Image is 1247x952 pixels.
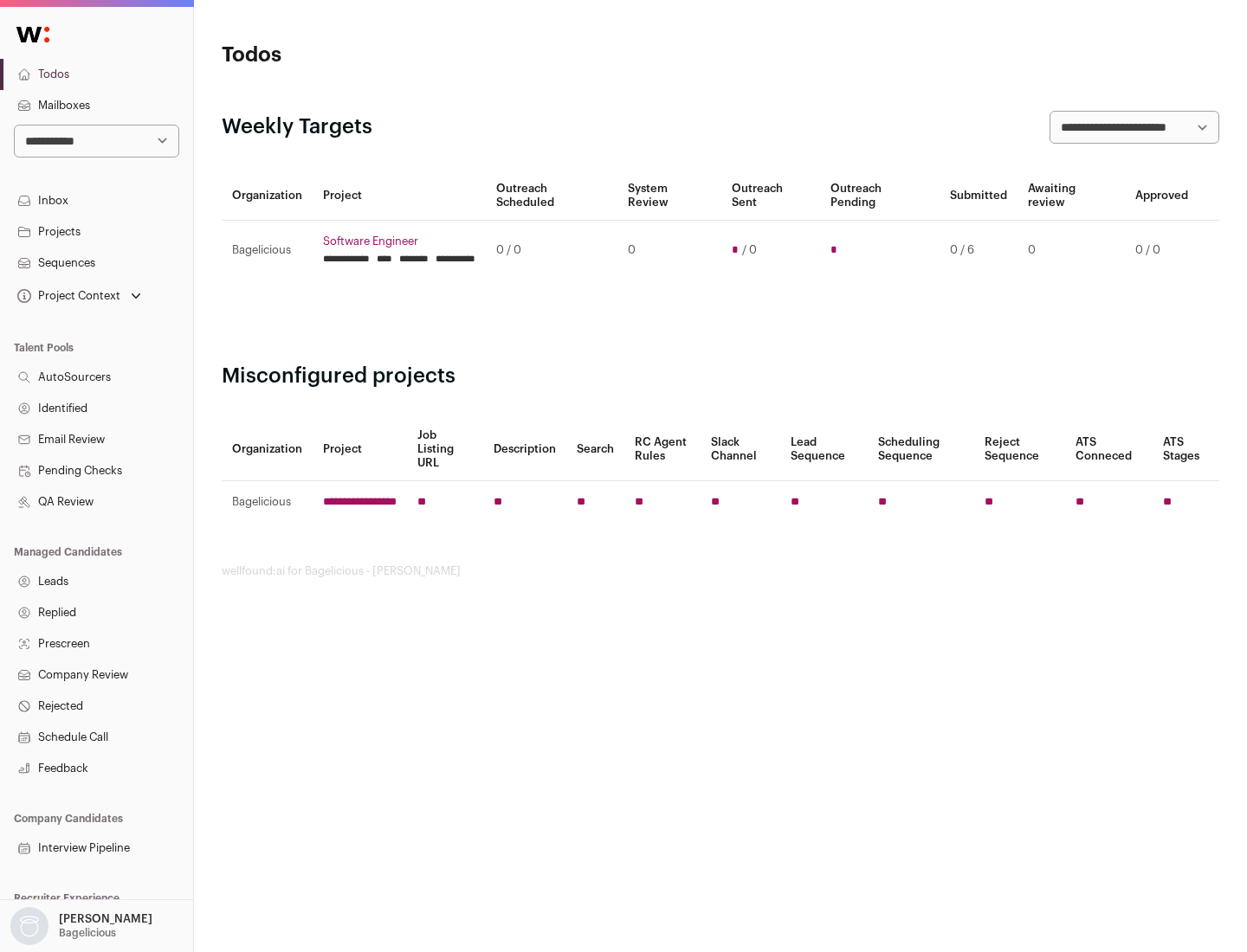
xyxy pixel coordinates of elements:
th: Slack Channel [701,418,780,481]
th: Outreach Scheduled [486,171,617,221]
td: Bagelicious [222,481,313,524]
p: [PERSON_NAME] [59,912,152,926]
th: Description [483,418,566,481]
th: ATS Conneced [1065,418,1152,481]
th: Search [566,418,624,481]
th: Project [313,171,486,221]
th: System Review [617,171,720,221]
th: Organization [222,171,313,221]
th: Submitted [940,171,1018,221]
th: Scheduling Sequence [868,418,974,481]
img: nopic.png [10,907,48,945]
td: 0 [617,221,720,280]
th: Organization [222,418,313,481]
span: / 0 [742,243,757,257]
h2: Weekly Targets [222,113,372,141]
th: Job Listing URL [407,418,483,481]
td: 0 / 0 [486,221,617,280]
th: Approved [1125,171,1199,221]
td: 0 / 6 [940,221,1018,280]
button: Open dropdown [7,907,156,945]
th: Project [313,418,407,481]
td: 0 / 0 [1125,221,1199,280]
th: Lead Sequence [780,418,868,481]
h1: Todos [222,42,554,69]
button: Open dropdown [14,284,145,308]
th: Reject Sequence [974,418,1066,481]
div: Project Context [14,289,120,303]
th: Outreach Sent [721,171,821,221]
h2: Misconfigured projects [222,363,1219,390]
footer: wellfound:ai for Bagelicious - [PERSON_NAME] [222,564,1219,578]
a: Software Engineer [323,235,475,248]
p: Bagelicious [59,926,116,940]
th: ATS Stages [1153,418,1219,481]
th: Outreach Pending [820,171,939,221]
th: RC Agent Rules [624,418,700,481]
td: Bagelicious [222,221,313,280]
th: Awaiting review [1018,171,1125,221]
td: 0 [1018,221,1125,280]
img: Wellfound [7,17,59,52]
